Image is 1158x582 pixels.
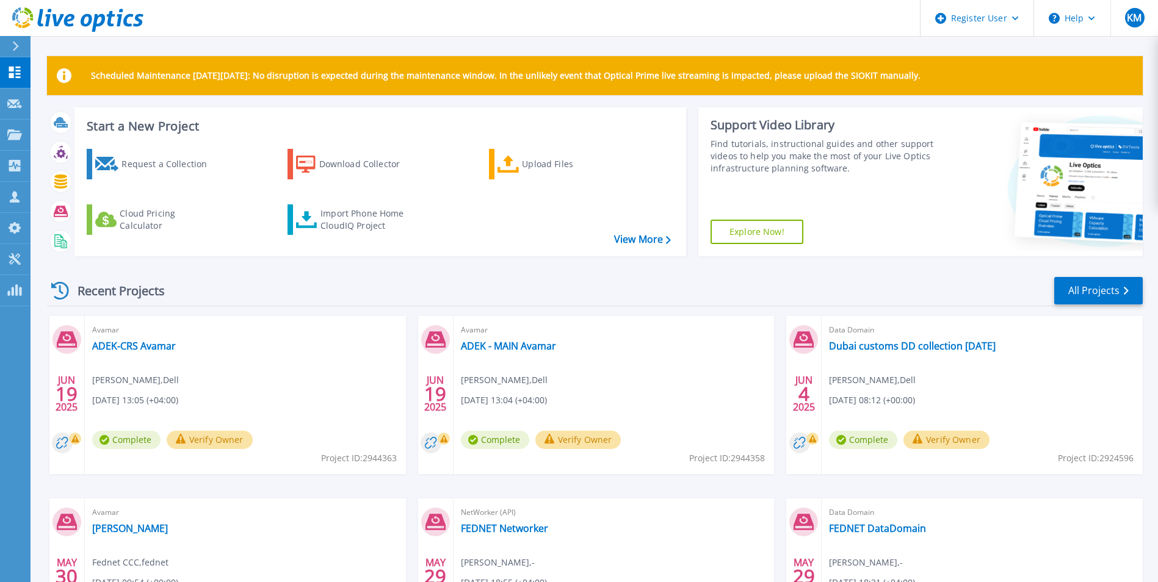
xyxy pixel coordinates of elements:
[489,149,625,179] a: Upload Files
[829,323,1135,337] span: Data Domain
[56,571,78,581] span: 30
[461,431,529,449] span: Complete
[92,506,399,519] span: Avamar
[792,372,816,416] div: JUN 2025
[1058,451,1134,465] span: Project ID: 2924596
[798,389,809,399] span: 4
[321,451,397,465] span: Project ID: 2944363
[92,556,168,569] span: Fednet CCC , fednet
[92,431,161,449] span: Complete
[87,149,223,179] a: Request a Collection
[121,152,219,176] div: Request a Collection
[424,389,446,399] span: 19
[288,149,424,179] a: Download Collector
[711,117,937,133] div: Support Video Library
[47,276,181,306] div: Recent Projects
[829,340,996,352] a: Dubai customs DD collection [DATE]
[92,522,168,534] a: [PERSON_NAME]
[87,120,670,133] h3: Start a New Project
[319,152,417,176] div: Download Collector
[92,393,178,407] span: [DATE] 13:05 (+04:00)
[461,556,535,569] span: [PERSON_NAME] , -
[829,556,903,569] span: [PERSON_NAME] , -
[614,234,671,245] a: View More
[55,372,78,416] div: JUN 2025
[120,207,217,232] div: Cloud Pricing Calculator
[167,431,253,449] button: Verify Owner
[320,207,416,232] div: Import Phone Home CloudIQ Project
[461,340,556,352] a: ADEK - MAIN Avamar
[522,152,620,176] div: Upload Files
[92,323,399,337] span: Avamar
[689,451,765,465] span: Project ID: 2944358
[92,373,179,387] span: [PERSON_NAME] , Dell
[711,138,937,174] div: Find tutorials, instructional guides and other support videos to help you make the most of your L...
[829,373,916,387] span: [PERSON_NAME] , Dell
[461,506,767,519] span: NetWorker (API)
[1054,277,1143,304] a: All Projects
[424,372,447,416] div: JUN 2025
[461,323,767,337] span: Avamar
[1127,13,1142,23] span: KM
[91,71,921,81] p: Scheduled Maintenance [DATE][DATE]: No disruption is expected during the maintenance window. In t...
[829,393,915,407] span: [DATE] 08:12 (+00:00)
[87,204,223,235] a: Cloud Pricing Calculator
[829,506,1135,519] span: Data Domain
[793,571,815,581] span: 29
[461,393,547,407] span: [DATE] 13:04 (+04:00)
[829,431,897,449] span: Complete
[535,431,621,449] button: Verify Owner
[711,220,803,244] a: Explore Now!
[829,522,926,534] a: FEDNET DataDomain
[461,522,548,534] a: FEDNET Networker
[92,340,176,352] a: ADEK-CRS Avamar
[56,389,78,399] span: 19
[461,373,548,387] span: [PERSON_NAME] , Dell
[424,571,446,581] span: 29
[903,431,990,449] button: Verify Owner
